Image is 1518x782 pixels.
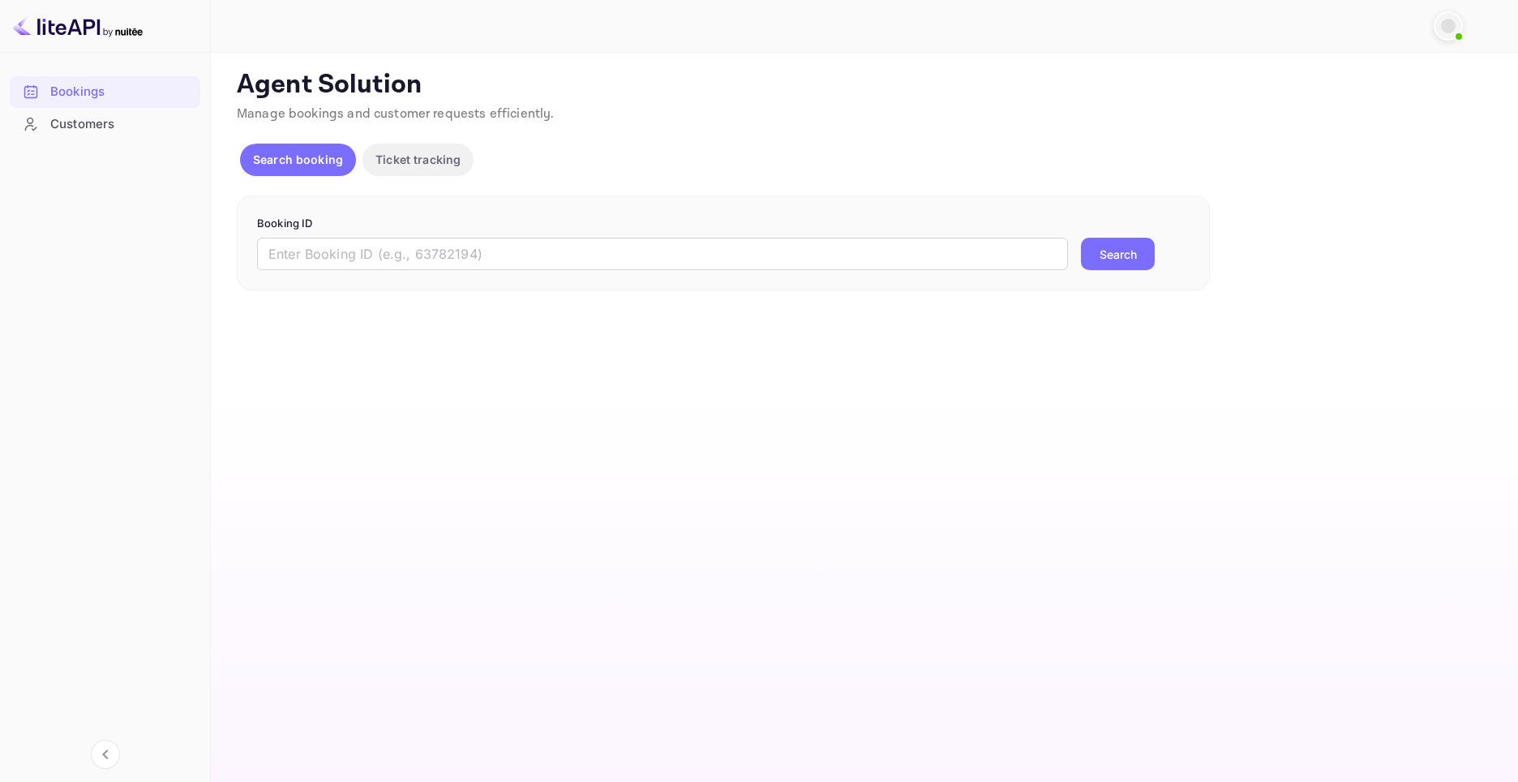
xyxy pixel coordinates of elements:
[237,105,555,122] span: Manage bookings and customer requests efficiently.
[375,151,461,168] p: Ticket tracking
[13,13,143,39] img: LiteAPI logo
[237,69,1489,101] p: Agent Solution
[10,76,200,108] div: Bookings
[253,151,343,168] p: Search booking
[91,740,120,769] button: Collapse navigation
[257,216,1190,232] p: Booking ID
[1081,238,1155,270] button: Search
[50,115,192,134] div: Customers
[10,76,200,106] a: Bookings
[10,109,200,139] a: Customers
[50,83,192,101] div: Bookings
[10,109,200,140] div: Customers
[257,238,1068,270] input: Enter Booking ID (e.g., 63782194)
